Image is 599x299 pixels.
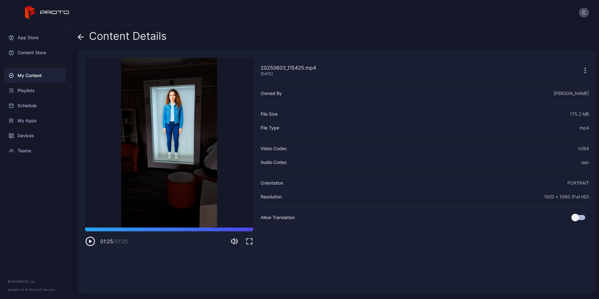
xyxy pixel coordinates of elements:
[579,8,589,18] button: C
[8,279,62,284] div: © 2025 PROTO, Inc.
[261,71,316,76] div: [DATE]
[578,145,589,152] div: h264
[100,238,128,245] div: 01:25
[261,145,287,152] div: Video Codec
[4,68,66,83] a: My Content
[78,30,167,45] div: Content Details
[570,110,589,118] div: 175.2 MB
[554,90,589,97] div: [PERSON_NAME]
[581,159,589,166] div: aac
[261,193,282,201] div: Resolution
[261,110,278,118] div: File Size
[4,30,66,45] a: App Store
[4,143,66,158] a: Teams
[261,64,316,71] div: 20250603_115425.mp4
[580,124,589,132] div: mp4
[29,288,55,291] a: Terms Of Service
[8,288,29,291] span: Version 1.12.0 •
[4,83,66,98] a: Playlists
[4,98,66,113] a: Schedule
[4,45,66,60] a: Content Store
[261,90,282,97] div: Owned By
[567,179,589,187] div: PORTRAIT
[261,214,295,221] div: Allow Translation
[261,179,283,187] div: Orientation
[85,58,253,228] video: Sorry, your browser doesn‘t support embedded videos
[4,128,66,143] a: Devices
[261,159,287,166] div: Audio Codec
[544,193,589,201] div: 1920 x 1080 (Full HD)
[4,113,66,128] a: My Apps
[113,238,128,244] span: / 01:25
[261,124,279,132] div: File Type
